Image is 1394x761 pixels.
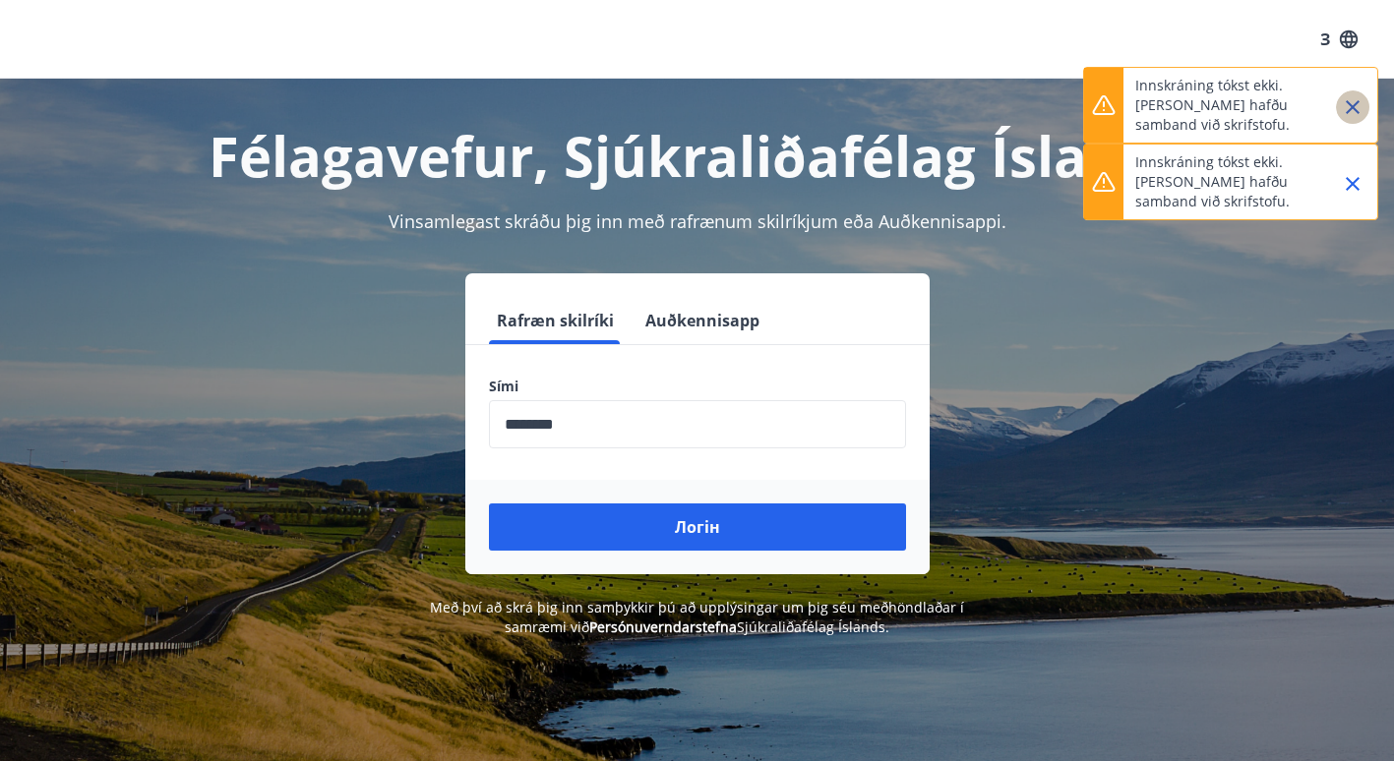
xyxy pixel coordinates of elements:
[489,503,906,551] button: Логін
[430,598,964,636] span: Með því að skrá þig inn samþykkir þú að upplýsingar um þig séu meðhöndlaðar í samræmi við Sjúkral...
[1135,76,1308,135] p: Innskráning tókst ekki. [PERSON_NAME] hafðu samband við skrifstofu.
[637,297,767,344] button: Auðkennisapp
[389,209,1006,233] span: Vinsamlegast skráðu þig inn með rafrænum skilríkjum eða Auðkennisappi.
[1336,90,1369,124] button: Закрити
[489,377,906,396] label: Sími
[24,118,1370,193] h1: Félagavefur, Sjúkraliðafélag Íslands
[1307,22,1370,57] button: З
[1135,152,1308,211] p: Innskráning tókst ekki. [PERSON_NAME] hafðu samband við skrifstofu.
[497,310,614,331] font: Rafræn skilríki
[1320,29,1330,50] font: З
[1336,167,1369,201] button: Закрити
[589,617,737,636] a: Persónuverndarstefna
